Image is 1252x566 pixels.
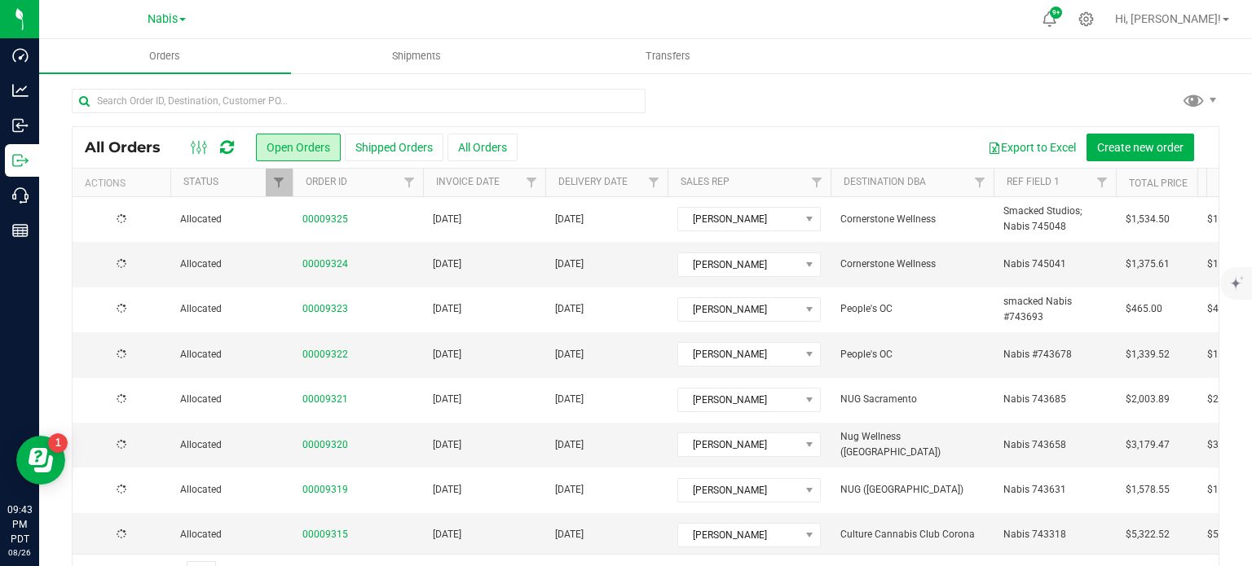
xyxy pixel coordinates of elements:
a: 00009321 [302,392,348,407]
span: Allocated [180,527,283,542]
a: 00009324 [302,257,348,272]
span: [DATE] [555,301,584,317]
a: Invoice Date [436,176,500,187]
span: Allocated [180,392,283,407]
span: $465.00 [1207,301,1244,317]
a: Filter [641,169,668,196]
span: [DATE] [433,301,461,317]
button: Shipped Orders [345,134,443,161]
div: Actions [85,178,164,189]
span: Create new order [1097,141,1184,154]
a: Destination DBA [844,176,926,187]
span: People's OC [840,301,984,317]
inline-svg: Outbound [12,152,29,169]
a: Delivery Date [558,176,628,187]
span: $1,578.55 [1126,482,1170,498]
span: Nug Wellness ([GEOGRAPHIC_DATA]) [840,429,984,460]
inline-svg: Inbound [12,117,29,134]
span: Nabis #743678 [1003,347,1072,362]
a: Filter [518,169,545,196]
a: 00009322 [302,347,348,362]
span: [DATE] [433,347,461,362]
span: Transfers [624,49,712,64]
span: $3,179.47 [1207,437,1251,453]
span: $1,339.52 [1126,347,1170,362]
a: Order ID [306,176,347,187]
span: [DATE] [555,347,584,362]
span: Nabis [148,12,178,26]
button: All Orders [447,134,518,161]
a: Status [183,176,218,187]
a: Shipments [291,39,543,73]
span: $1,375.61 [1207,257,1251,272]
span: $3,179.47 [1126,437,1170,453]
span: $2,003.89 [1207,392,1251,407]
span: Nabis 743318 [1003,527,1066,542]
span: $1,534.50 [1207,212,1251,227]
span: All Orders [85,138,177,156]
span: $1,375.61 [1126,257,1170,272]
span: Allocated [180,437,283,453]
a: 00009319 [302,482,348,498]
a: Total Price [1129,178,1188,189]
span: $1,534.50 [1126,212,1170,227]
a: Filter [1089,169,1116,196]
span: $465.00 [1126,301,1162,317]
iframe: Resource center unread badge [48,433,68,453]
span: NUG ([GEOGRAPHIC_DATA]) [840,482,984,498]
span: [PERSON_NAME] [678,524,800,546]
a: 00009325 [302,212,348,227]
a: Sales Rep [681,176,730,187]
span: $2,003.89 [1126,392,1170,407]
span: $5,322.52 [1207,527,1251,542]
span: [DATE] [555,257,584,272]
a: 00009315 [302,527,348,542]
p: 08/26 [7,546,32,559]
span: [DATE] [555,527,584,542]
a: Filter [967,169,994,196]
p: 09:43 PM PDT [7,502,32,546]
iframe: Resource center [16,436,65,485]
span: [DATE] [555,482,584,498]
span: Nabis 743685 [1003,392,1066,407]
span: 9+ [1052,10,1060,16]
inline-svg: Dashboard [12,47,29,64]
span: Allocated [180,301,283,317]
span: [DATE] [433,437,461,453]
span: $1,339.52 [1207,347,1251,362]
span: [PERSON_NAME] [678,253,800,276]
span: $5,322.52 [1126,527,1170,542]
span: Orders [127,49,202,64]
span: Allocated [180,257,283,272]
span: $1,578.55 [1207,482,1251,498]
span: [DATE] [433,482,461,498]
span: NUG Sacramento [840,392,984,407]
span: Hi, [PERSON_NAME]! [1115,12,1221,25]
button: Export to Excel [977,134,1087,161]
div: Manage settings [1076,11,1096,27]
a: 00009320 [302,437,348,453]
span: Nabis 743631 [1003,482,1066,498]
span: smacked Nabis #743693 [1003,294,1106,325]
button: Open Orders [256,134,341,161]
span: [DATE] [555,392,584,407]
span: Smacked Studios; Nabis 745048 [1003,204,1106,235]
a: Ref Field 1 [1007,176,1060,187]
span: Shipments [370,49,463,64]
span: [DATE] [433,212,461,227]
span: Nabis 745041 [1003,257,1066,272]
span: [DATE] [433,527,461,542]
button: Create new order [1087,134,1194,161]
a: 00009323 [302,301,348,317]
span: [PERSON_NAME] [678,298,800,321]
span: [DATE] [433,257,461,272]
inline-svg: Analytics [12,82,29,99]
span: Allocated [180,482,283,498]
span: Nabis 743658 [1003,437,1066,453]
span: Cornerstone Wellness [840,212,984,227]
a: Filter [266,169,293,196]
span: Allocated [180,212,283,227]
span: Culture Cannabis Club Corona [840,527,984,542]
input: Search Order ID, Destination, Customer PO... [72,89,646,113]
